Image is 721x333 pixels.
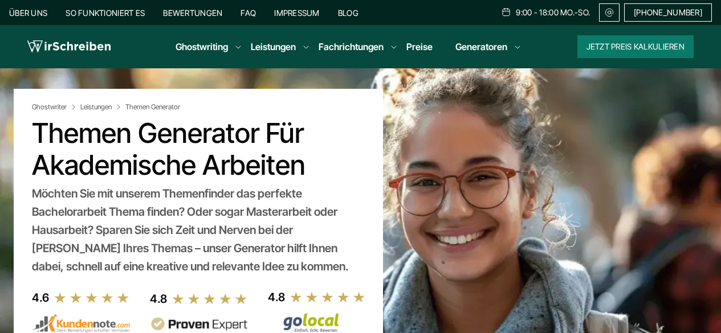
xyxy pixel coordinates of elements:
[150,290,167,308] div: 4.8
[516,8,590,17] span: 9:00 - 18:00 Mo.-So.
[27,38,111,55] img: logo wirschreiben
[290,291,366,303] img: stars
[66,8,145,18] a: So funktioniert es
[125,102,180,112] span: Themen Generator
[634,8,702,17] span: [PHONE_NUMBER]
[577,35,694,58] button: Jetzt Preis kalkulieren
[163,8,222,18] a: Bewertungen
[176,40,228,54] a: Ghostwriting
[338,8,359,18] a: Blog
[32,117,365,181] h1: Themen Generator für akademische Arbeiten
[501,7,511,17] img: Schedule
[150,317,248,331] img: provenexpert reviews
[241,8,256,18] a: FAQ
[604,8,614,17] img: Email
[172,293,248,305] img: stars
[406,41,433,52] a: Preise
[268,313,366,333] img: Wirschreiben Bewertungen
[32,102,78,112] a: Ghostwriter
[32,289,49,307] div: 4.6
[80,102,123,112] a: Leistungen
[274,8,320,18] a: Impressum
[32,184,365,276] div: Möchten Sie mit unserem Themenfinder das perfekte Bachelorarbeit Thema finden? Oder sogar Mastera...
[319,40,384,54] a: Fachrichtungen
[624,3,712,22] a: [PHONE_NUMBER]
[32,314,130,333] img: kundennote
[54,291,130,304] img: stars
[9,8,47,18] a: Über uns
[455,40,507,54] a: Generatoren
[268,288,285,306] div: 4.8
[251,40,296,54] a: Leistungen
